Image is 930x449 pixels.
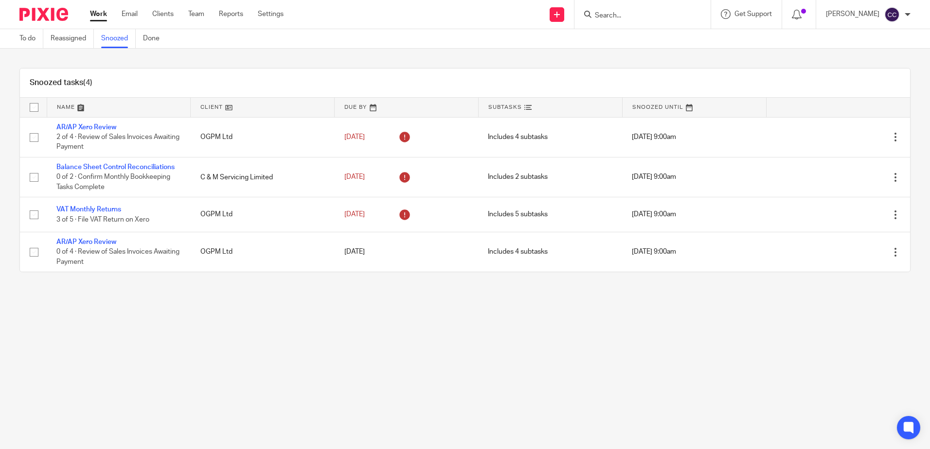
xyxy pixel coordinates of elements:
a: Settings [258,9,284,19]
a: To do [19,29,43,48]
span: Includes 2 subtasks [488,174,548,181]
span: [DATE] [344,211,365,218]
input: Search [594,12,681,20]
span: 3 of 5 · File VAT Return on Xero [56,216,149,223]
span: Subtasks [488,104,522,110]
span: [DATE] 9:00am [632,211,676,218]
span: Includes 5 subtasks [488,211,548,218]
span: [DATE] [344,174,365,181]
span: [DATE] 9:00am [632,174,676,181]
h1: Snoozed tasks [30,78,92,88]
span: Includes 4 subtasks [488,249,548,256]
td: C & M Servicing Limited [191,157,335,197]
span: [DATE] 9:00am [632,249,676,256]
span: 2 of 4 · Review of Sales Invoices Awaiting Payment [56,134,179,151]
a: Work [90,9,107,19]
span: [DATE] [344,134,365,140]
a: AR/AP Xero Review [56,124,116,131]
span: Includes 4 subtasks [488,134,548,140]
a: Clients [152,9,174,19]
a: VAT Monthly Returns [56,206,121,213]
td: OGPM Ltd [191,232,335,272]
a: Snoozed [101,29,136,48]
span: [DATE] [344,249,365,256]
a: Email [122,9,138,19]
a: Reassigned [51,29,94,48]
span: (4) [83,79,92,86]
a: Team [188,9,204,19]
img: svg%3E [884,7,900,22]
p: [PERSON_NAME] [826,9,879,19]
a: Done [143,29,167,48]
a: Reports [219,9,243,19]
span: 0 of 4 · Review of Sales Invoices Awaiting Payment [56,248,179,265]
span: 0 of 2 · Confirm Monthly Bookkeeping Tasks Complete [56,174,170,191]
a: Balance Sheet Control Reconciliations [56,164,175,171]
span: Get Support [734,11,772,17]
span: [DATE] 9:00am [632,134,676,140]
td: OGPM Ltd [191,197,335,232]
td: OGPM Ltd [191,117,335,157]
img: Pixie [19,8,68,21]
a: AR/AP Xero Review [56,239,116,245]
